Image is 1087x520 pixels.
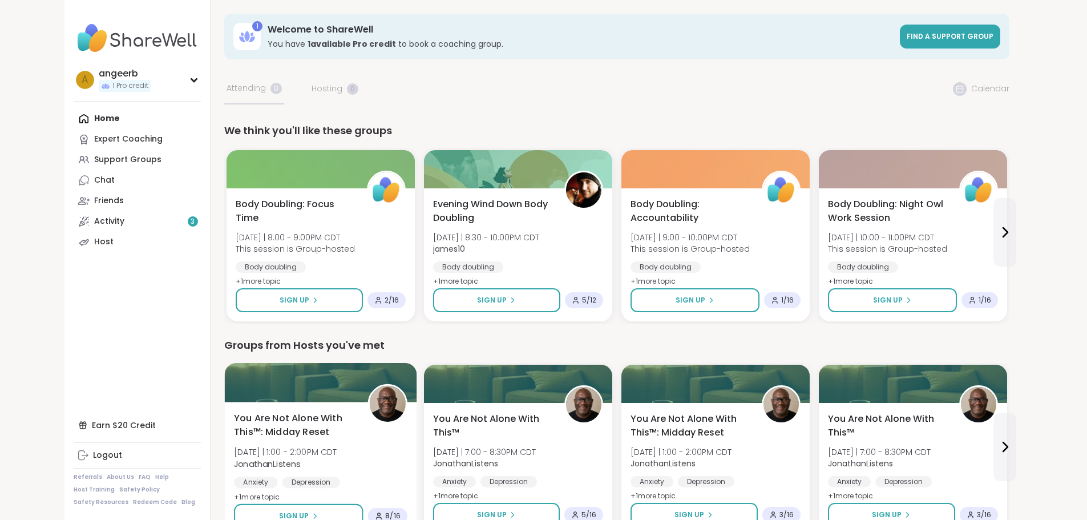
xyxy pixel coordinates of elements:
[961,387,996,422] img: JonathanListens
[107,473,134,481] a: About Us
[224,337,1009,353] div: Groups from Hosts you've met
[433,446,536,458] span: [DATE] | 7:00 - 8:30PM CDT
[631,197,749,225] span: Body Doubling: Accountability
[74,129,201,150] a: Expert Coaching
[763,387,799,422] img: JonathanListens
[74,150,201,170] a: Support Groups
[828,458,893,469] b: JonathanListens
[93,450,122,461] div: Logout
[94,195,124,207] div: Friends
[961,172,996,208] img: ShareWell
[433,412,552,440] span: You Are Not Alone With This™
[678,476,734,487] div: Depression
[631,458,696,469] b: JonathanListens
[581,510,596,519] span: 5 / 16
[252,21,262,31] div: 1
[112,81,148,91] span: 1 Pro credit
[875,476,932,487] div: Depression
[155,473,169,481] a: Help
[236,261,306,273] div: Body doubling
[234,446,337,458] span: [DATE] | 1:00 - 2:00PM CDT
[94,134,163,145] div: Expert Coaching
[74,18,201,58] img: ShareWell Nav Logo
[977,510,991,519] span: 3 / 16
[631,446,732,458] span: [DATE] | 1:00 - 2:00PM CDT
[74,191,201,211] a: Friends
[433,232,539,243] span: [DATE] | 8:30 - 10:00PM CDT
[433,261,503,273] div: Body doubling
[74,232,201,252] a: Host
[979,296,991,305] span: 1 / 16
[82,72,88,87] span: a
[139,473,151,481] a: FAQ
[234,412,355,440] span: You Are Not Alone With This™: Midday Reset
[631,412,749,440] span: You Are Not Alone With This™: Midday Reset
[74,498,128,506] a: Safety Resources
[74,170,201,191] a: Chat
[74,415,201,436] div: Earn $20 Credit
[781,296,794,305] span: 1 / 16
[94,175,115,186] div: Chat
[582,296,596,305] span: 5 / 12
[900,25,1000,49] a: Find a support group
[433,243,465,255] b: james10
[873,295,903,305] span: Sign Up
[369,386,405,422] img: JonathanListens
[477,295,507,305] span: Sign Up
[828,412,947,440] span: You Are Not Alone With This™
[676,295,705,305] span: Sign Up
[480,476,537,487] div: Depression
[828,261,898,273] div: Body doubling
[674,510,704,520] span: Sign Up
[631,243,750,255] span: This session is Group-hosted
[224,123,1009,139] div: We think you'll like these groups
[94,216,124,227] div: Activity
[828,476,871,487] div: Anxiety
[191,217,195,227] span: 3
[99,67,151,80] div: angeerb
[828,446,931,458] span: [DATE] | 7:00 - 8:30PM CDT
[94,236,114,248] div: Host
[872,510,902,520] span: Sign Up
[369,172,404,208] img: ShareWell
[282,477,340,488] div: Depression
[631,476,673,487] div: Anxiety
[74,445,201,466] a: Logout
[236,197,354,225] span: Body Doubling: Focus Time
[763,172,799,208] img: ShareWell
[477,510,507,520] span: Sign Up
[566,172,601,208] img: james10
[181,498,195,506] a: Blog
[74,486,115,494] a: Host Training
[828,243,947,255] span: This session is Group-hosted
[280,295,309,305] span: Sign Up
[631,261,701,273] div: Body doubling
[234,477,278,488] div: Anxiety
[236,288,363,312] button: Sign Up
[433,288,560,312] button: Sign Up
[268,38,893,50] h3: You have to book a coaching group.
[828,197,947,225] span: Body Doubling: Night Owl Work Session
[631,288,759,312] button: Sign Up
[133,498,177,506] a: Redeem Code
[74,473,102,481] a: Referrals
[433,458,498,469] b: JonathanListens
[234,458,300,469] b: JonathanListens
[74,211,201,232] a: Activity3
[268,23,893,36] h3: Welcome to ShareWell
[433,197,552,225] span: Evening Wind Down Body Doubling
[907,31,993,41] span: Find a support group
[236,243,355,255] span: This session is Group-hosted
[119,486,160,494] a: Safety Policy
[779,510,794,519] span: 3 / 16
[566,387,601,422] img: JonathanListens
[236,232,355,243] span: [DATE] | 8:00 - 9:00PM CDT
[631,232,750,243] span: [DATE] | 9:00 - 10:00PM CDT
[385,296,399,305] span: 2 / 16
[308,38,396,50] b: 1 available Pro credit
[94,154,161,166] div: Support Groups
[433,476,476,487] div: Anxiety
[828,288,957,312] button: Sign Up
[828,232,947,243] span: [DATE] | 10:00 - 11:00PM CDT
